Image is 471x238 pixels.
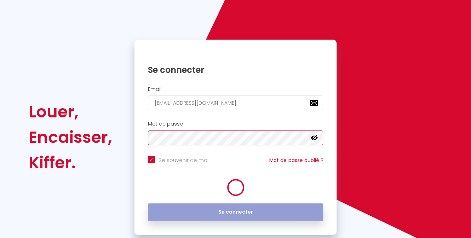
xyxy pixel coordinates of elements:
[269,157,323,164] a: Mot de passe oublié ?
[148,121,323,127] h2: Mot de passe
[148,64,323,75] h1: Se connecter
[29,99,112,124] div: Louer,
[6,3,27,24] button: Ouvrir le widget de chat LiveChat
[29,150,112,175] div: Kiffer.
[148,203,323,221] button: Se connecter
[29,124,112,150] div: Encaisser,
[148,95,323,110] input: Ton Email
[148,86,323,92] h2: Email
